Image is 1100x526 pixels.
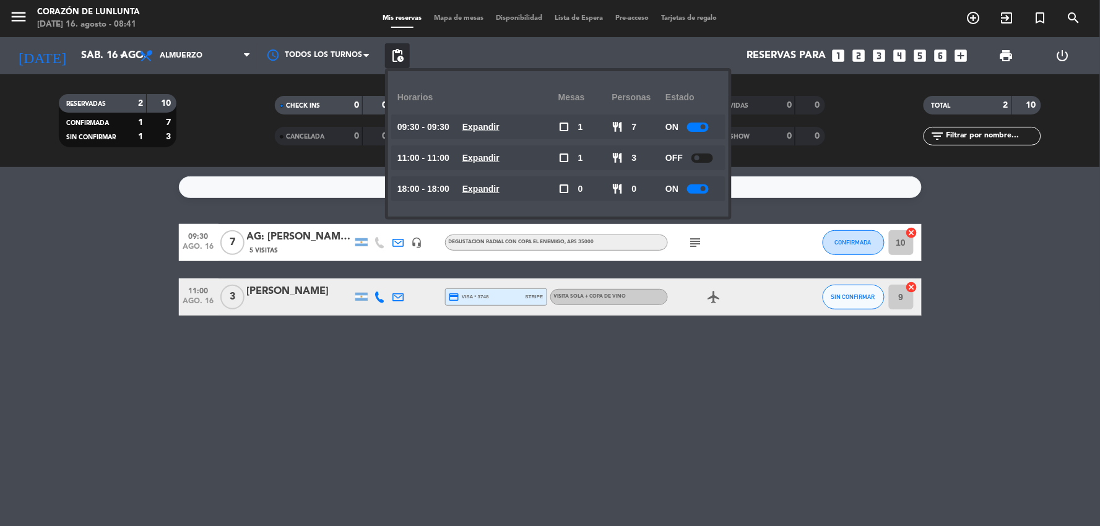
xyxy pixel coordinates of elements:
[966,11,981,25] i: add_circle_outline
[183,297,214,311] span: ago. 16
[250,246,279,256] span: 5 Visitas
[9,7,28,30] button: menu
[823,230,885,255] button: CONFIRMADA
[390,48,405,63] span: pending_actions
[665,182,678,196] span: ON
[1033,11,1048,25] i: turned_in_not
[449,291,460,303] i: credit_card
[953,48,969,64] i: add_box
[1026,101,1039,110] strong: 10
[66,120,109,126] span: CONFIRMADA
[462,184,500,194] u: Expandir
[835,239,872,246] span: CONFIRMADA
[1000,11,1015,25] i: exit_to_app
[665,80,719,114] div: Estado
[747,50,826,62] span: Reservas para
[376,15,428,22] span: Mis reservas
[286,134,324,140] span: CANCELADA
[1055,48,1070,63] i: power_settings_new
[851,48,867,64] i: looks_two
[548,15,609,22] span: Lista de Espera
[665,120,678,134] span: ON
[115,48,130,63] i: arrow_drop_down
[383,101,390,110] strong: 0
[632,182,637,196] span: 0
[138,99,143,108] strong: 2
[449,239,594,244] span: DEGUSTACION RADIAL CON COPA EL ENEMIGO
[462,122,500,132] u: Expandir
[612,152,623,163] span: restaurant
[9,42,75,69] i: [DATE]
[719,103,749,109] span: SERVIDAS
[930,129,945,144] i: filter_list
[397,120,449,134] span: 09:30 - 09:30
[526,293,544,301] span: stripe
[906,281,918,293] i: cancel
[166,132,173,141] strong: 3
[831,293,875,300] span: SIN CONFIRMAR
[872,48,888,64] i: looks_3
[247,283,352,300] div: [PERSON_NAME]
[688,235,703,250] i: subject
[383,132,390,140] strong: 0
[220,285,245,309] span: 3
[707,290,722,304] i: airplanemode_active
[66,101,106,107] span: RESERVADAS
[1003,101,1008,110] strong: 2
[892,48,908,64] i: looks_4
[906,226,918,239] i: cancel
[37,19,140,31] div: [DATE] 16. agosto - 08:41
[815,132,822,140] strong: 0
[578,120,583,134] span: 1
[578,182,583,196] span: 0
[397,182,449,196] span: 18:00 - 18:00
[37,6,140,19] div: Corazón de Lunlunta
[9,7,28,26] i: menu
[565,239,594,244] span: , ARS 35000
[428,15,490,22] span: Mapa de mesas
[247,229,352,245] div: AG: [PERSON_NAME] x7 / BUS VITIVINICOLA
[286,103,320,109] span: CHECK INS
[831,48,847,64] i: looks_one
[138,132,143,141] strong: 1
[183,243,214,257] span: ago. 16
[462,153,500,163] u: Expandir
[912,48,929,64] i: looks_5
[354,101,359,110] strong: 0
[655,15,724,22] span: Tarjetas de regalo
[412,237,423,248] i: headset_mic
[397,80,558,114] div: Horarios
[1067,11,1081,25] i: search
[161,99,173,108] strong: 10
[719,134,750,140] span: NO SHOW
[578,151,583,165] span: 1
[612,121,623,132] span: restaurant
[397,151,449,165] span: 11:00 - 11:00
[558,183,569,194] span: check_box_outline_blank
[183,283,214,297] span: 11:00
[183,228,214,243] span: 09:30
[933,48,949,64] i: looks_6
[612,183,623,194] span: restaurant
[554,294,626,299] span: VISITA SOLA + COPA DE VINO
[558,152,569,163] span: check_box_outline_blank
[558,121,569,132] span: check_box_outline_blank
[815,101,822,110] strong: 0
[220,230,245,255] span: 7
[166,118,173,127] strong: 7
[931,103,950,109] span: TOTAL
[558,80,612,114] div: Mesas
[665,151,683,165] span: OFF
[609,15,655,22] span: Pre-acceso
[787,101,792,110] strong: 0
[823,285,885,309] button: SIN CONFIRMAR
[998,48,1013,63] span: print
[138,118,143,127] strong: 1
[66,134,116,140] span: SIN CONFIRMAR
[632,151,637,165] span: 3
[787,132,792,140] strong: 0
[490,15,548,22] span: Disponibilidad
[612,80,666,114] div: personas
[945,129,1041,143] input: Filtrar por nombre...
[449,291,489,303] span: visa * 3748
